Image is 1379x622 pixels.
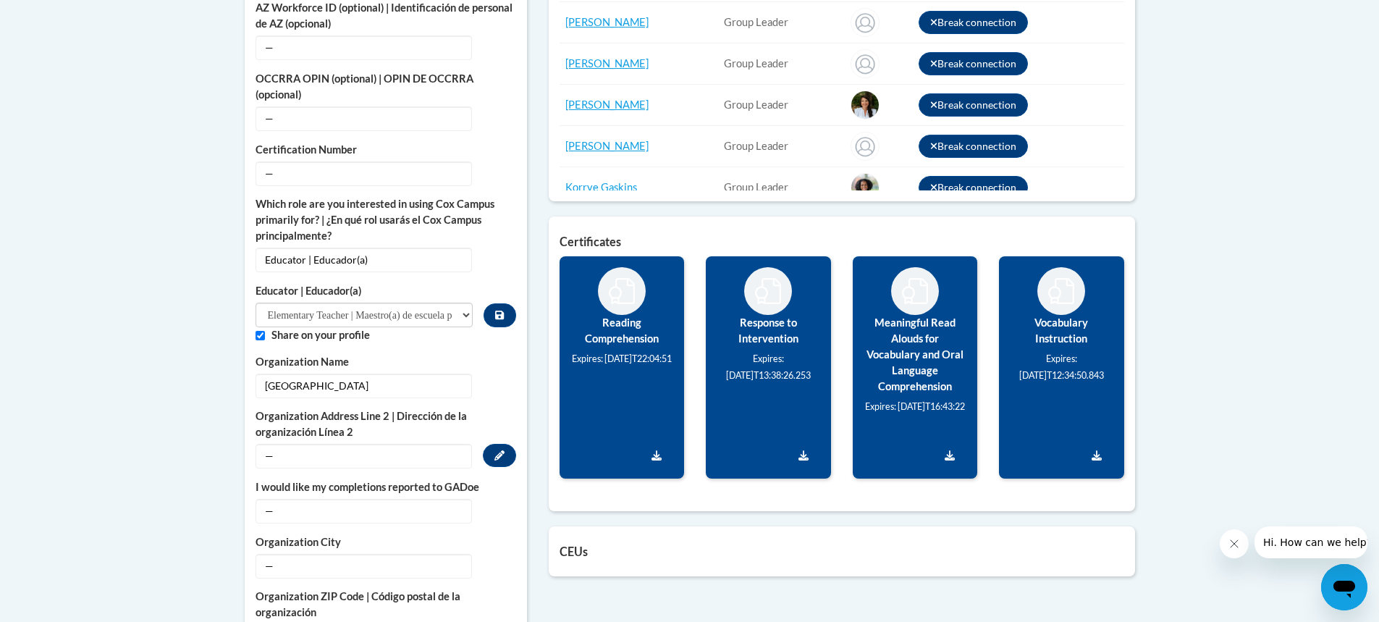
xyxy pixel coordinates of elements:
img: Meaningful Read Alouds for Vocabulary and Oral Language Comprehension [902,278,928,304]
label: I would like my completions reported to GADoe [256,479,516,495]
small: Expires: [DATE]T13:38:26.253 [726,353,811,381]
img: April Doyle [851,8,880,37]
label: Educator | Educador(a) [256,283,473,299]
label: Vocabulary Instruction [1010,315,1113,347]
a: [PERSON_NAME] [565,16,649,28]
a: [PERSON_NAME] [565,140,649,152]
td: connected user for connection GA: Valdosta City-Sallas Mahone Elementary [718,126,845,167]
h5: CEUs [560,545,1124,558]
label: Share on your profile [271,327,516,343]
label: Organization Address Line 2 | Dirección de la organización Línea 2 [256,408,516,440]
iframe: Button to launch messaging window [1321,564,1367,610]
span: Educator | Educador(a) [256,248,472,272]
label: Response to Intervention [717,315,820,347]
td: connected user for connection GA: Valdosta City-Sallas Mahone Elementary [718,43,845,85]
small: Expires: [DATE]T12:34:50.843 [1019,353,1104,381]
button: Break connection [919,176,1029,199]
img: Keri Bonner [851,132,880,161]
span: Hi. How can we help? [9,10,117,22]
span: — [256,444,472,468]
a: [PERSON_NAME] [565,98,649,111]
label: Organization Name [256,354,516,370]
td: connected user for connection GA: Valdosta City-Sallas Mahone Elementary [718,167,845,209]
label: Certification Number [256,142,516,158]
button: Break connection [919,11,1029,34]
label: Which role are you interested in using Cox Campus primarily for? | ¿En qué rol usarás el Cox Camp... [256,196,516,244]
label: OCCRRA OPIN (optional) | OPIN DE OCCRRA (opcional) [256,71,516,103]
iframe: Close message [1220,529,1249,558]
td: connected user for connection GA: Valdosta City-Sallas Mahone Elementary [718,85,845,126]
span: — [256,499,472,524]
span: — [256,161,472,186]
iframe: Message from company [1254,526,1367,558]
button: Break connection [919,135,1029,158]
img: Jordan Nelms [851,91,880,119]
img: Korrye Gaskins [851,173,880,202]
small: Expires: [DATE]T16:43:22 [865,401,965,412]
span: — [256,554,472,579]
a: Download Certificate [933,445,966,468]
a: [PERSON_NAME] [565,57,649,70]
button: Break connection [919,52,1029,75]
label: Organization City [256,534,516,550]
h5: Certificates [560,235,1124,248]
button: Break connection [919,93,1029,117]
a: Korrye Gaskins [565,181,637,193]
a: Download Certificate [787,445,820,468]
a: Download Certificate [1080,445,1113,468]
label: Meaningful Read Alouds for Vocabulary and Oral Language Comprehension [864,315,967,395]
img: Vocabulary Instruction [1048,278,1074,304]
img: Billie Page [851,49,880,78]
a: Download Certificate [640,445,673,468]
img: Response to Intervention [755,278,781,304]
small: Expires: [DATE]T22:04:51 [572,353,672,364]
span: — [256,35,472,60]
img: Reading Comprehension [609,278,635,304]
span: [GEOGRAPHIC_DATA] [256,374,472,398]
span: — [256,106,472,131]
td: connected user for connection GA: Valdosta City-Sallas Mahone Elementary [718,2,845,43]
label: Reading Comprehension [570,315,674,347]
label: Organization ZIP Code | Código postal de la organización [256,589,516,621]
